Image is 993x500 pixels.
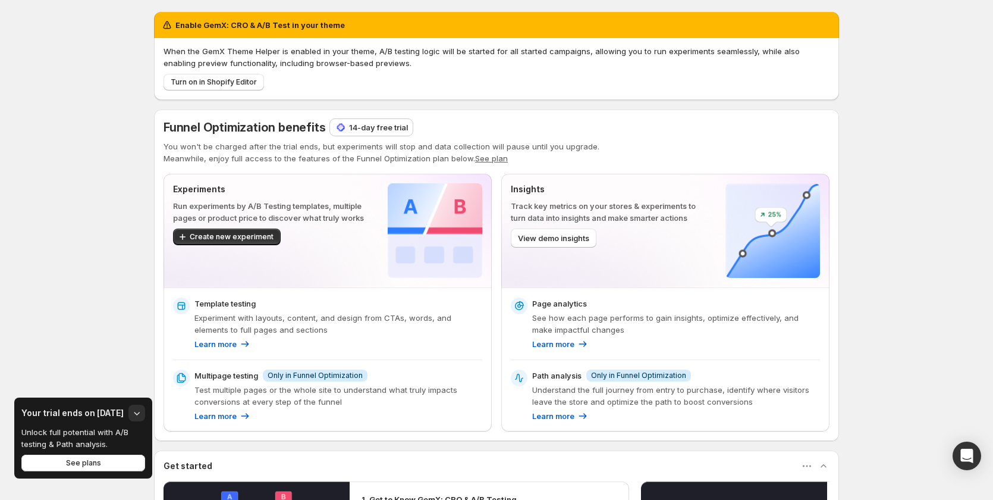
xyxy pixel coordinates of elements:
p: See how each page performs to gain insights, optimize effectively, and make impactful changes [532,312,820,336]
p: Run experiments by A/B Testing templates, multiple pages or product price to discover what truly ... [173,200,369,224]
div: Open Intercom Messenger [953,442,981,470]
img: 14-day free trial [335,121,347,133]
p: Experiments [173,183,369,195]
p: Learn more [532,338,574,350]
a: Learn more [194,338,251,350]
p: Learn more [194,410,237,422]
a: Learn more [532,410,589,422]
p: Experiment with layouts, content, and design from CTAs, words, and elements to full pages and sec... [194,312,482,336]
button: Turn on in Shopify Editor [164,74,264,90]
button: View demo insights [511,229,596,248]
p: Insights [511,183,706,195]
p: Unlock full potential with A/B testing & Path analysis. [21,426,137,450]
span: Only in Funnel Optimization [591,371,686,380]
span: Funnel Optimization benefits [164,120,325,135]
p: Path analysis [532,370,582,382]
p: Learn more [194,338,237,350]
img: Insights [725,183,820,278]
p: Test multiple pages or the whole site to understand what truly impacts conversions at every step ... [194,384,482,408]
span: Only in Funnel Optimization [268,371,363,380]
p: 14-day free trial [349,121,408,133]
button: Create new experiment [173,229,281,245]
h3: Get started [164,460,212,472]
p: Understand the full journey from entry to purchase, identify where visitors leave the store and o... [532,384,820,408]
p: Page analytics [532,298,587,310]
span: View demo insights [518,232,589,244]
img: Experiments [388,183,482,278]
button: See plan [475,154,508,163]
h2: Enable GemX: CRO & A/B Test in your theme [175,19,345,31]
p: Track key metrics on your stores & experiments to turn data into insights and make smarter actions [511,200,706,224]
a: Learn more [194,410,251,422]
p: Template testing [194,298,256,310]
h3: Your trial ends on [DATE] [21,407,124,419]
p: When the GemX Theme Helper is enabled in your theme, A/B testing logic will be started for all st... [164,45,829,69]
p: Learn more [532,410,574,422]
p: Multipage testing [194,370,258,382]
span: Create new experiment [190,232,274,242]
span: See plans [66,458,101,468]
span: Turn on in Shopify Editor [171,77,257,87]
button: See plans [21,455,145,471]
p: Meanwhile, enjoy full access to the features of the Funnel Optimization plan below. [164,152,829,164]
p: You won't be charged after the trial ends, but experiments will stop and data collection will pau... [164,140,829,152]
a: Learn more [532,338,589,350]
